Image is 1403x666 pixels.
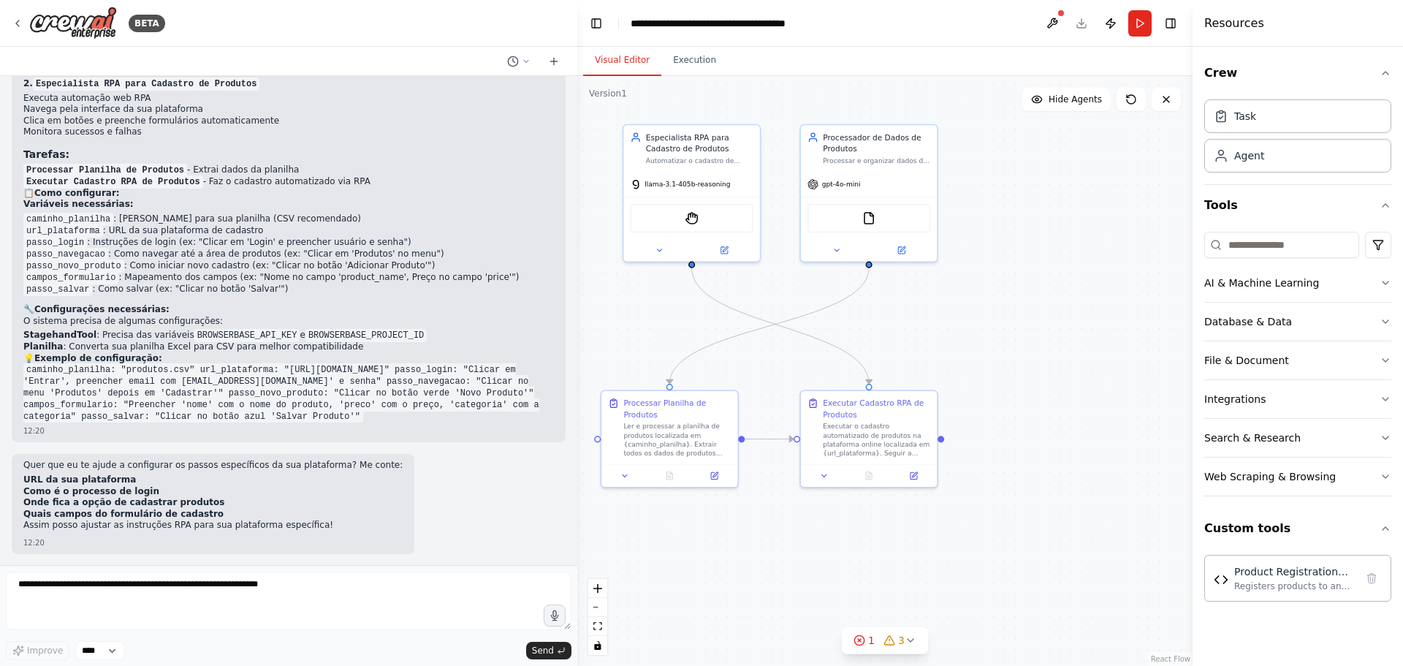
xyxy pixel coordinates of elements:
[23,176,554,188] li: - Faz o cadastro automatizado via RPA
[23,249,554,260] li: : Como navegar até a área de produtos (ex: "Clicar em 'Produtos' no menu")
[34,188,120,198] strong: Como configurar:
[23,341,554,353] li: : Converta sua planilha Excel para CSV para melhor compatibilidade
[23,272,554,284] li: : Mapeamento dos campos (ex: "Nome no campo 'product_name', Preço no campo 'price'")
[1204,508,1391,549] button: Custom tools
[23,104,554,116] li: Navega pela interface da sua plataforma
[34,353,162,363] strong: Exemplo de configuração:
[129,15,165,32] div: BETA
[589,88,627,99] div: Version 1
[23,520,403,531] p: Assim posso ajustar as instruções RPA para sua plataforma específica!
[23,284,554,295] li: : Como salvar (ex: "Clicar no botão 'Salvar'")
[23,330,96,340] strong: StagehandTool
[1204,303,1391,341] button: Database & Data
[23,260,124,273] code: passo_novo_produto
[1204,353,1289,368] div: File & Document
[23,213,113,226] code: caminho_planilha
[588,579,607,655] div: React Flow controls
[1204,94,1391,184] div: Crew
[23,474,136,485] strong: URL da sua plataforma
[623,398,731,420] div: Processar Planilha de Produtos
[1234,148,1264,163] div: Agent
[685,211,699,224] img: StagehandTool
[645,180,730,189] span: llama-3.1-405b-reasoning
[33,77,259,91] code: Especialista RPA para Cadastro de Produtos
[1160,13,1181,34] button: Hide right sidebar
[823,132,930,154] div: Processador de Dados de Produtos
[34,304,170,314] strong: Configurações necessárias:
[1204,276,1319,290] div: AI & Machine Learning
[1204,469,1336,484] div: Web Scraping & Browsing
[1204,185,1391,226] button: Tools
[1204,264,1391,302] button: AI & Machine Learning
[1204,380,1391,418] button: Integrations
[588,579,607,598] button: zoom in
[862,211,875,224] img: FileReadTool
[23,271,118,284] code: campos_formulario
[845,469,892,483] button: No output available
[623,422,731,458] div: Ler e processar a planilha de produtos localizada em {caminho_planilha}. Extrair todos os dados d...
[23,148,69,160] strong: Tarefas:
[1214,572,1228,587] img: Product Registration Tool
[23,248,108,261] code: passo_navegacao
[1204,431,1301,445] div: Search & Research
[646,469,693,483] button: No output available
[23,93,554,105] li: Executa automação web RPA
[799,390,938,488] div: Executar Cadastro RPA de ProdutosExecutar o cadastro automatizado de produtos na plataforma onlin...
[23,509,224,519] strong: Quais campos do formulário de cadastro
[501,53,536,70] button: Switch to previous chat
[23,341,63,352] strong: Planilha
[23,237,554,249] li: : Instruções de login (ex: "Clicar em 'Login' e preencher usuário e senha")
[23,486,159,496] strong: Como é o processo de login
[586,13,607,34] button: Hide left sidebar
[1204,392,1266,406] div: Integrations
[1204,226,1391,508] div: Tools
[664,268,875,384] g: Edge from 1a0c3c3d-208c-461c-8213-312f1d00c20e to bd62afd1-1569-4694-8d1f-40d6d8c950ef
[822,180,861,189] span: gpt-4o-mini
[23,175,203,189] code: Executar Cadastro RPA de Produtos
[661,45,728,76] button: Execution
[23,304,554,316] h2: 🔧
[686,268,875,384] g: Edge from 32e0bd25-5a8b-4c18-b82c-7afbb0e6f203 to 069fd8de-0cf1-4540-b346-b6f9ed342bb3
[23,236,87,249] code: passo_login
[23,126,554,138] li: Monitora sucessos e falhas
[842,627,928,654] button: 13
[646,156,753,165] div: Automatizar o cadastro de produtos em plataformas online através de interação direta com a interf...
[1204,314,1292,329] div: Database & Data
[1234,580,1356,592] div: Registers products to an online platform via HTTP POST requests. Accepts product data as JSON and...
[1049,94,1102,105] span: Hide Agents
[1204,419,1391,457] button: Search & Research
[823,422,930,458] div: Executar o cadastro automatizado de produtos na plataforma online localizada em {url_plataforma}....
[745,434,794,444] g: Edge from bd62afd1-1569-4694-8d1f-40d6d8c950ef to 069fd8de-0cf1-4540-b346-b6f9ed342bb3
[823,398,930,420] div: Executar Cadastro RPA de Produtos
[1204,53,1391,94] button: Crew
[823,156,930,165] div: Processar e organizar dados de produtos a partir de planilhas Excel ou CSV, convertendo-os em for...
[23,224,103,238] code: url_plataforma
[631,16,795,31] nav: breadcrumb
[646,132,753,154] div: Especialista RPA para Cadastro de Produtos
[23,78,259,88] strong: 2.
[1361,568,1382,589] button: Delete tool
[623,124,761,262] div: Especialista RPA para Cadastro de ProdutosAutomatizar o cadastro de produtos em plataformas onlin...
[27,645,63,656] span: Improve
[870,243,933,257] button: Open in side panel
[23,164,554,176] li: - Extrai dados da planilha
[695,469,733,483] button: Open in side panel
[23,353,554,365] h2: 💡
[6,641,69,660] button: Improve
[23,283,92,296] code: passo_salvar
[23,425,554,436] div: 12:20
[799,124,938,262] div: Processador de Dados de ProdutosProcessar e organizar dados de produtos a partir de planilhas Exc...
[588,636,607,655] button: toggle interactivity
[588,617,607,636] button: fit view
[526,642,571,659] button: Send
[1151,655,1190,663] a: React Flow attribution
[898,633,905,648] span: 3
[601,390,739,488] div: Processar Planilha de ProdutosLer e processar a planilha de produtos localizada em {caminho_plani...
[23,116,554,127] li: Clica em botões e preenche formulários automaticamente
[1234,564,1356,579] div: Product Registration Tool
[1204,15,1264,32] h4: Resources
[305,329,427,342] code: BROWSERBASE_PROJECT_ID
[194,329,300,342] code: BROWSERBASE_API_KEY
[894,469,932,483] button: Open in side panel
[23,213,554,225] li: : [PERSON_NAME] para sua planilha (CSV recomendado)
